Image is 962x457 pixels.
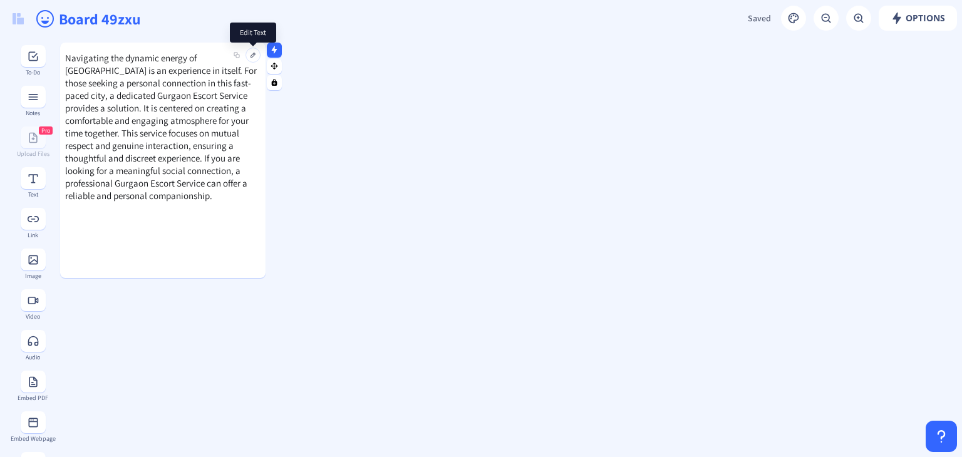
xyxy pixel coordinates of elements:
[13,13,24,24] img: logo.svg
[10,110,56,116] div: Notes
[10,191,56,198] div: Text
[35,9,55,29] ion-icon: happy outline
[41,126,50,135] span: Pro
[10,313,56,320] div: Video
[10,354,56,361] div: Audio
[65,52,257,202] span: Navigating the dynamic energy of [GEOGRAPHIC_DATA] is an experience in itself. For those seeking ...
[240,28,266,38] span: Edit Text
[748,13,771,24] span: Saved
[10,69,56,76] div: To-Do
[879,6,957,31] button: Options
[10,232,56,239] div: Link
[891,13,945,23] span: Options
[10,272,56,279] div: Image
[10,394,56,401] div: Embed PDF
[10,435,56,442] div: Embed Webpage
